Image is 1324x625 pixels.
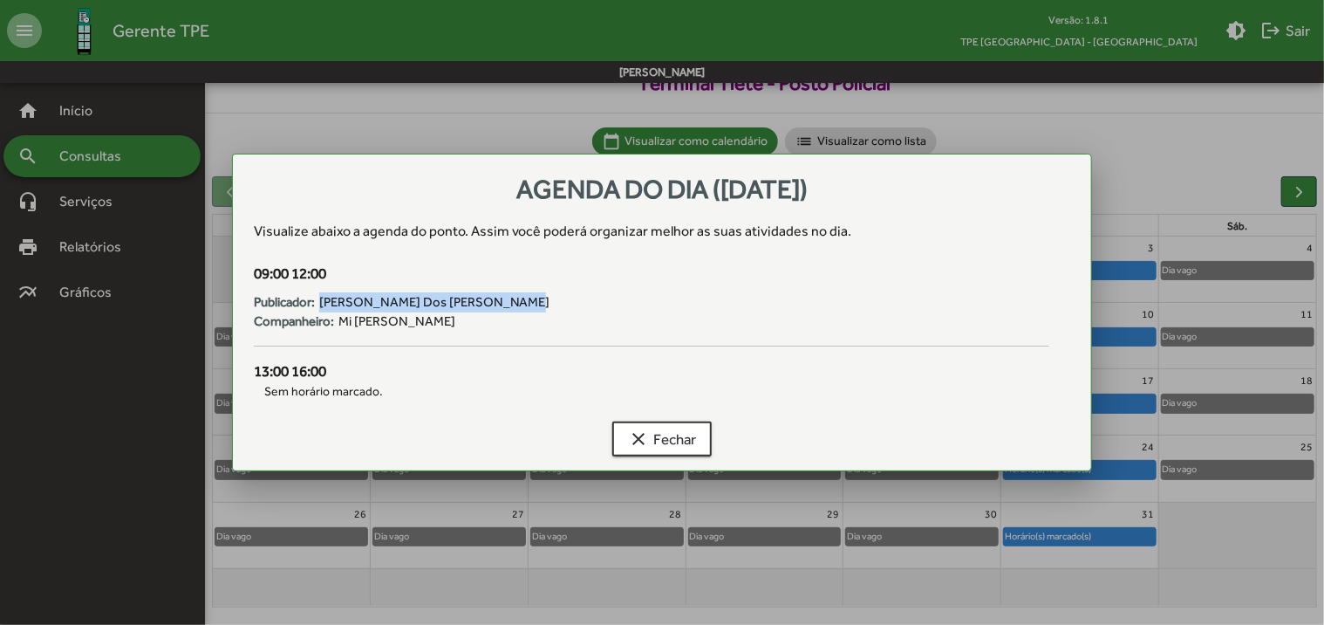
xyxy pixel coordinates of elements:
span: Agenda do dia ([DATE]) [516,174,808,204]
div: 09:00 12:00 [254,263,1050,285]
span: Sem horário marcado. [254,382,1050,401]
mat-icon: clear [628,429,649,450]
strong: Companheiro: [254,312,334,332]
button: Fechar [612,422,712,457]
span: Mi [PERSON_NAME] [338,312,455,332]
span: Fechar [628,423,696,455]
strong: Publicador: [254,292,315,312]
div: 13:00 16:00 [254,361,1050,383]
span: [PERSON_NAME] Dos [PERSON_NAME] [319,292,550,312]
div: Visualize abaixo a agenda do ponto . Assim você poderá organizar melhor as suas atividades no dia. [254,221,1071,242]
